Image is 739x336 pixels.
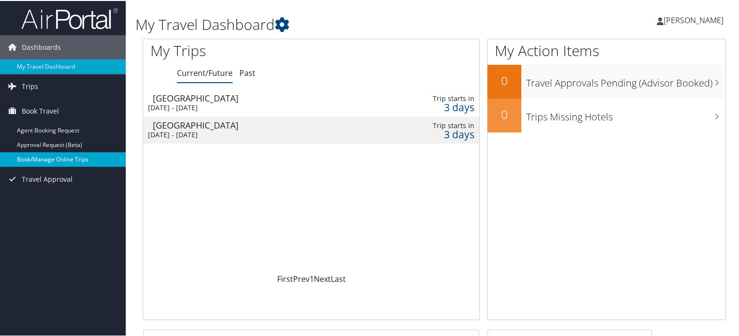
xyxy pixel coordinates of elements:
[488,105,521,122] h2: 0
[150,40,332,60] h1: My Trips
[526,104,725,123] h3: Trips Missing Hotels
[488,98,725,131] a: 0Trips Missing Hotels
[657,5,733,34] a: [PERSON_NAME]
[488,72,521,88] h2: 0
[526,71,725,89] h3: Travel Approvals Pending (Advisor Booked)
[153,93,369,102] div: [GEOGRAPHIC_DATA]
[153,120,369,129] div: [GEOGRAPHIC_DATA]
[403,93,474,102] div: Trip starts in
[403,120,474,129] div: Trip starts in
[310,273,314,283] a: 1
[22,34,61,58] span: Dashboards
[293,273,310,283] a: Prev
[22,98,59,122] span: Book Travel
[331,273,346,283] a: Last
[488,64,725,98] a: 0Travel Approvals Pending (Advisor Booked)
[314,273,331,283] a: Next
[21,6,118,29] img: airportal-logo.png
[488,40,725,60] h1: My Action Items
[148,130,364,138] div: [DATE] - [DATE]
[177,67,233,77] a: Current/Future
[403,102,474,111] div: 3 days
[135,14,534,34] h1: My Travel Dashboard
[664,14,724,25] span: [PERSON_NAME]
[22,73,38,98] span: Trips
[22,166,73,190] span: Travel Approval
[239,67,255,77] a: Past
[148,102,364,111] div: [DATE] - [DATE]
[403,129,474,138] div: 3 days
[277,273,293,283] a: First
